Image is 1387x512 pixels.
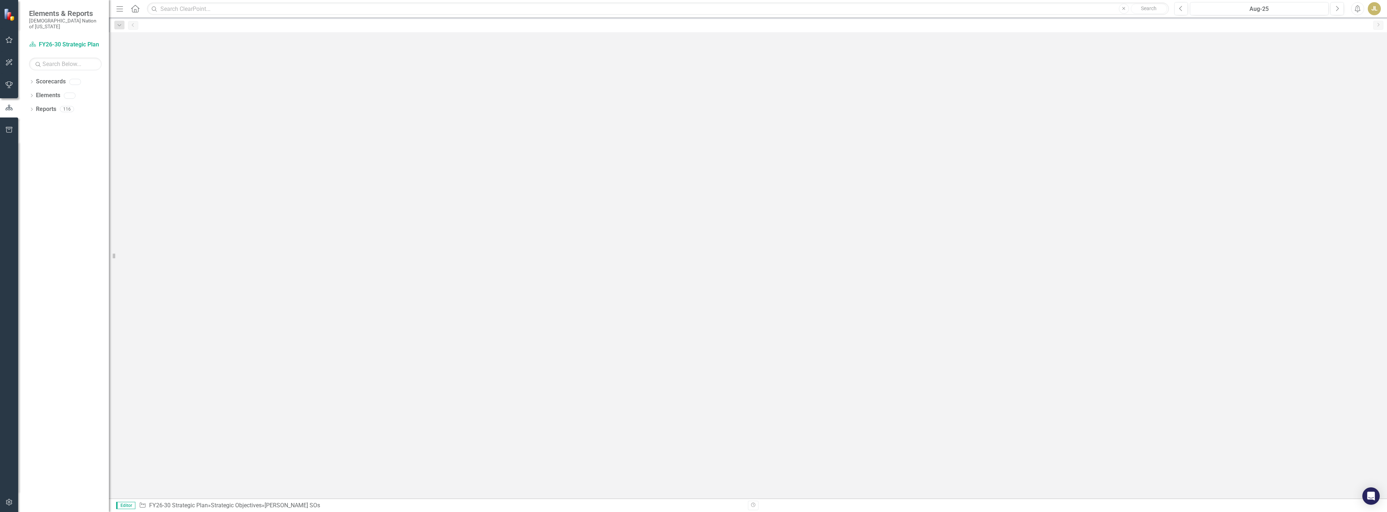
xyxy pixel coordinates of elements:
[1190,2,1329,15] button: Aug-25
[4,8,16,21] img: ClearPoint Strategy
[36,91,60,100] a: Elements
[265,502,320,509] div: [PERSON_NAME] SOs
[147,3,1169,15] input: Search ClearPoint...
[36,105,56,113] a: Reports
[211,502,262,509] a: Strategic Objectives
[29,58,102,70] input: Search Below...
[1141,5,1157,11] span: Search
[36,78,66,86] a: Scorecards
[116,502,135,509] span: Editor
[1362,487,1380,505] div: Open Intercom Messenger
[149,502,208,509] a: FY26-30 Strategic Plan
[1131,4,1167,14] button: Search
[139,501,742,510] div: » »
[1192,5,1326,13] div: Aug-25
[1368,2,1381,15] button: JL
[60,106,74,112] div: 116
[29,41,102,49] a: FY26-30 Strategic Plan
[29,9,102,18] span: Elements & Reports
[29,18,102,30] small: [DEMOGRAPHIC_DATA] Nation of [US_STATE]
